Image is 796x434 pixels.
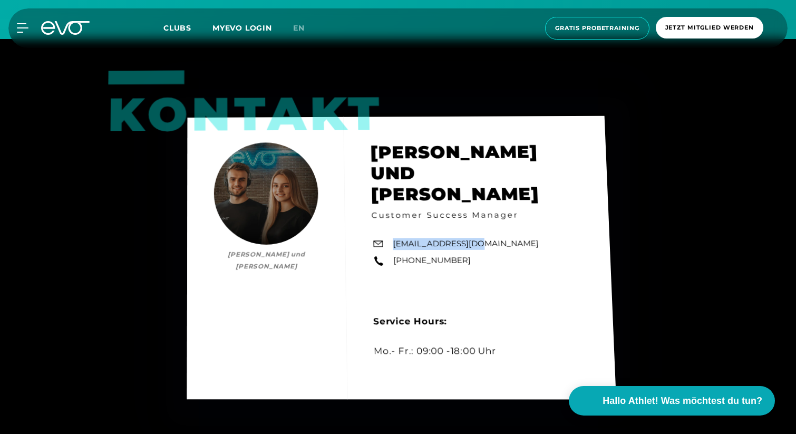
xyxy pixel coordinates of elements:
a: MYEVO LOGIN [212,23,272,33]
a: Gratis Probetraining [542,17,653,40]
span: Gratis Probetraining [555,24,639,33]
span: Jetzt Mitglied werden [665,23,754,32]
a: Clubs [163,23,212,33]
button: Hallo Athlet! Was möchtest du tun? [569,386,775,416]
a: [PHONE_NUMBER] [393,255,471,267]
a: en [293,22,317,34]
span: Hallo Athlet! Was möchtest du tun? [603,394,762,408]
span: en [293,23,305,33]
a: Jetzt Mitglied werden [653,17,766,40]
span: Clubs [163,23,191,33]
a: [EMAIL_ADDRESS][DOMAIN_NAME] [393,238,539,250]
